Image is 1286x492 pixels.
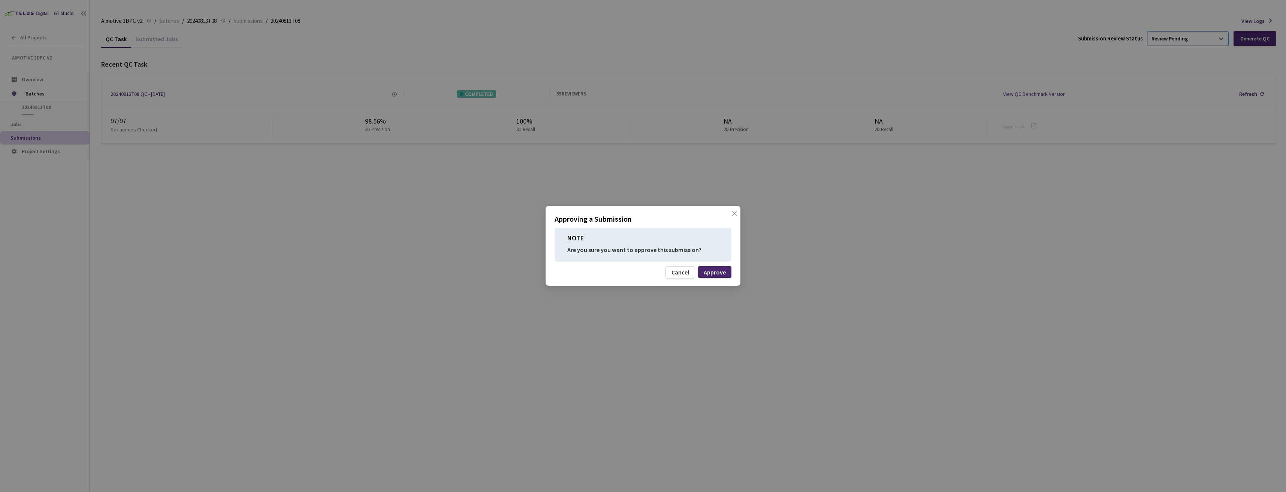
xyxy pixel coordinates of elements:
[671,270,689,276] div: Cancel
[704,269,726,275] div: Approve
[731,210,737,231] span: close
[567,247,719,253] p: Are you sure you want to approve this submission?
[567,233,719,243] p: NOTE
[555,213,731,225] p: Approving a Submission
[724,210,736,222] button: Close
